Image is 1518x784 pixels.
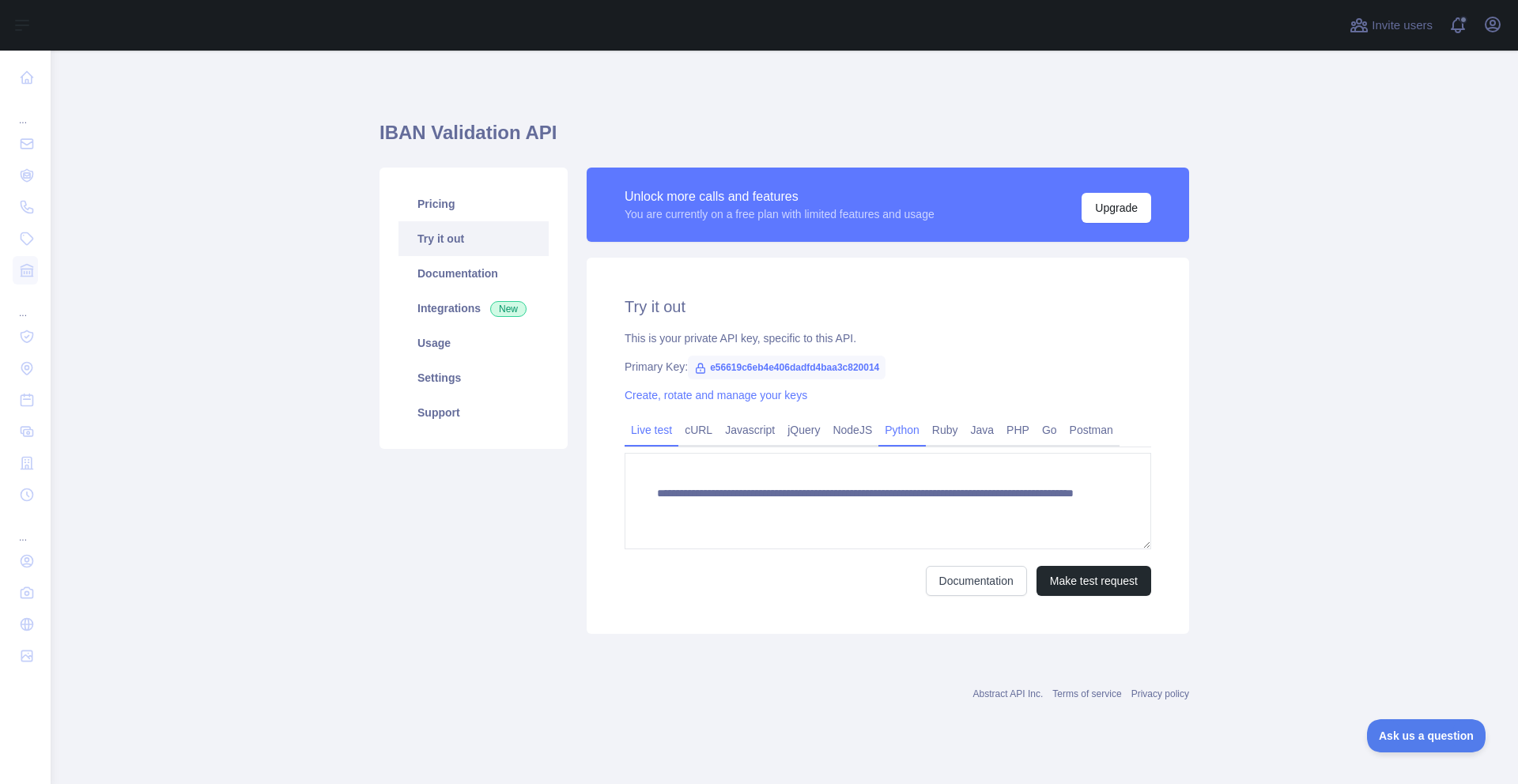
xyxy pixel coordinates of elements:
a: Ruby [926,417,965,443]
a: NodeJS [826,417,878,443]
a: Documentation [926,566,1027,596]
a: Create, rotate and manage your keys [625,389,807,401]
a: PHP [1000,417,1036,443]
span: Invite users [1372,17,1433,35]
a: Try it out [398,221,549,256]
div: This is your private API key, specific to this API. [625,330,1151,346]
a: jQuery [781,417,826,443]
h2: Try it out [625,296,1151,318]
div: Primary Key: [625,359,1151,375]
div: ... [13,95,38,126]
button: Make test request [1037,566,1151,596]
iframe: Toggle Customer Support [1367,719,1486,752]
div: Unlock more calls and features [625,187,935,206]
button: Upgrade [1082,193,1151,223]
a: Terms of service [1052,688,1121,699]
a: Postman [1063,417,1120,443]
a: Support [398,395,549,430]
div: You are currently on a free plan with limited features and usage [625,206,935,222]
a: Python [878,417,926,443]
a: cURL [678,417,719,443]
a: Abstract API Inc. [973,688,1044,699]
a: Settings [398,360,549,395]
h1: IBAN Validation API [379,120,1189,158]
a: Documentation [398,256,549,291]
a: Live test [625,417,678,443]
a: Privacy policy [1131,688,1189,699]
a: Java [965,417,1001,443]
a: Pricing [398,187,549,221]
a: Integrations New [398,291,549,326]
div: ... [13,288,38,319]
a: Go [1036,417,1063,443]
a: Javascript [719,417,781,443]
div: ... [13,512,38,544]
span: New [490,301,527,317]
button: Invite users [1346,13,1436,38]
span: e56619c6eb4e406dadfd4baa3c820014 [688,356,885,379]
a: Usage [398,326,549,360]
